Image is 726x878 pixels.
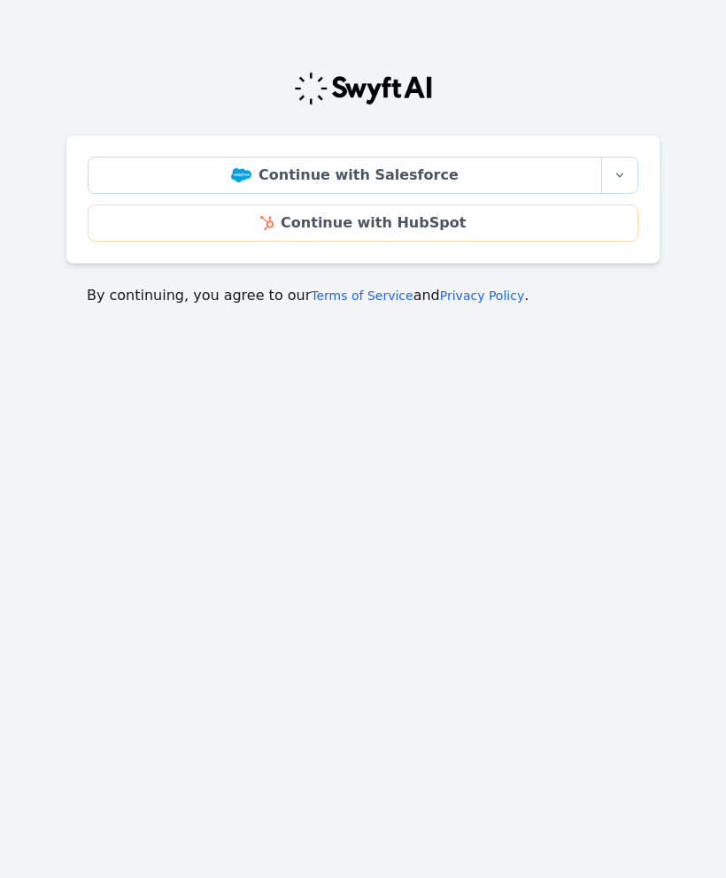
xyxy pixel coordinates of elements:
a: Terms of Service [311,289,413,303]
a: Continue with Salesforce [88,157,602,194]
img: Salesforce [231,168,251,182]
img: HubSpot [260,216,274,230]
p: By continuing, you agree to our and . [87,285,639,306]
a: Continue with HubSpot [88,204,638,242]
a: Privacy Policy [440,289,524,303]
img: Swyft Logo [293,71,433,106]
